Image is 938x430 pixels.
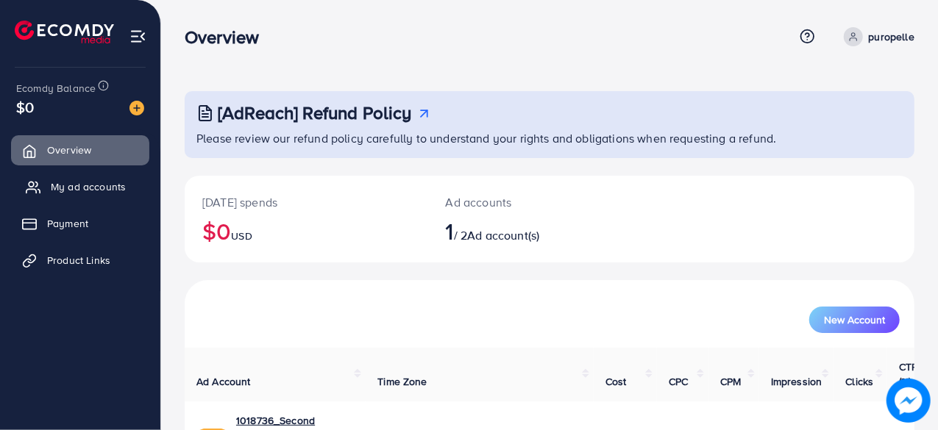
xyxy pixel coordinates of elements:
span: $0 [16,96,34,118]
p: Please review our refund policy carefully to understand your rights and obligations when requesti... [196,129,906,147]
span: CTR (%) [899,359,918,389]
span: Overview [47,143,91,157]
h2: $0 [202,217,411,245]
a: Product Links [11,246,149,275]
img: image [887,379,931,423]
button: New Account [809,307,900,333]
span: Impression [771,374,822,389]
span: Product Links [47,253,110,268]
img: logo [15,21,114,43]
a: puropelle [838,27,914,46]
span: CPM [720,374,741,389]
span: Payment [47,216,88,231]
h3: Overview [185,26,271,48]
span: USD [231,229,252,243]
a: Payment [11,209,149,238]
p: puropelle [869,28,914,46]
span: CPC [669,374,688,389]
span: Cost [605,374,627,389]
span: New Account [824,315,885,325]
span: My ad accounts [51,179,126,194]
a: My ad accounts [11,172,149,201]
a: Overview [11,135,149,165]
h2: / 2 [446,217,593,245]
span: Ad account(s) [467,227,539,243]
h3: [AdReach] Refund Policy [218,102,412,123]
img: image [129,101,144,115]
img: menu [129,28,146,45]
p: [DATE] spends [202,193,411,211]
span: Clicks [845,374,873,389]
span: Ecomdy Balance [16,81,96,96]
span: Time Zone [377,374,427,389]
span: 1 [446,214,454,248]
span: Ad Account [196,374,251,389]
p: Ad accounts [446,193,593,211]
